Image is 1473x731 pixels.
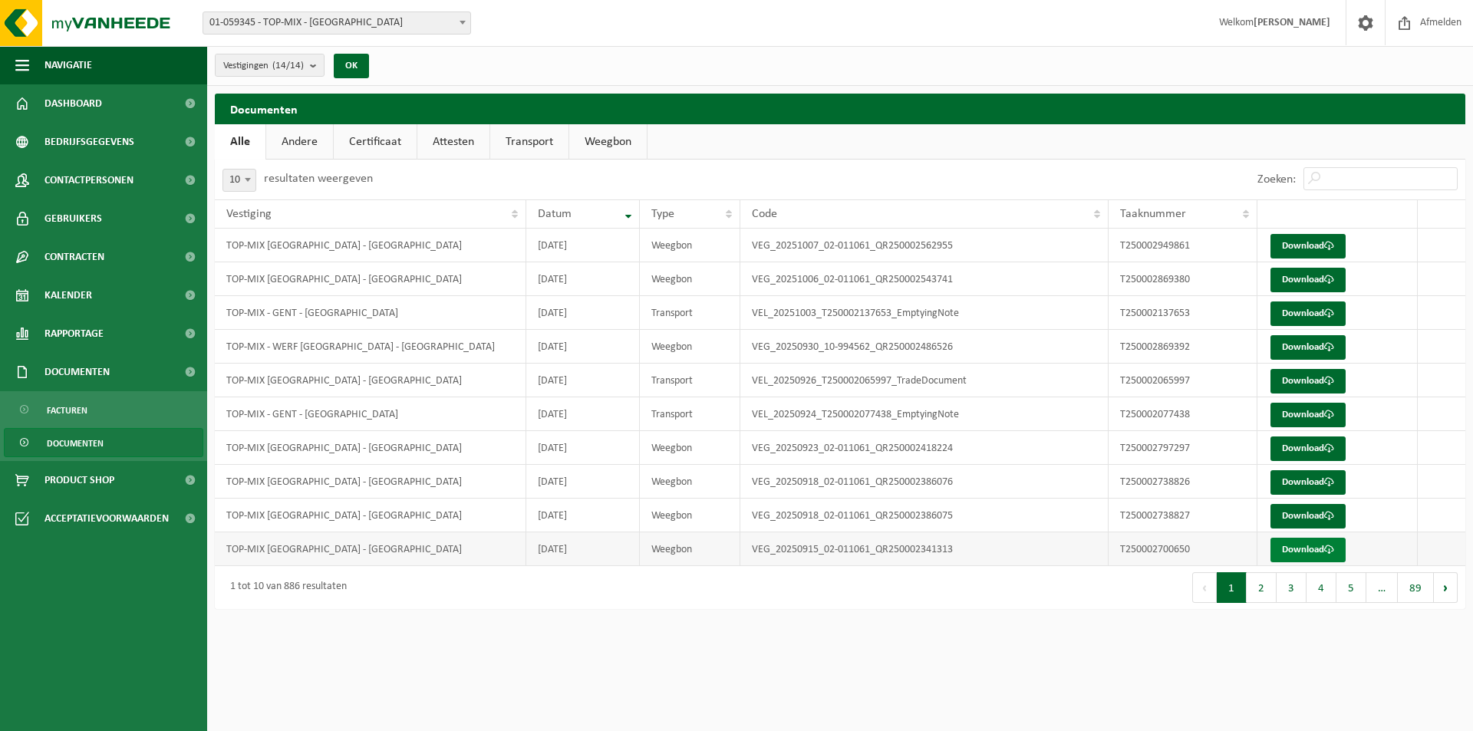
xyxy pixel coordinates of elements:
[215,54,325,77] button: Vestigingen(14/14)
[1217,572,1247,603] button: 1
[215,262,526,296] td: TOP-MIX [GEOGRAPHIC_DATA] - [GEOGRAPHIC_DATA]
[215,532,526,566] td: TOP-MIX [GEOGRAPHIC_DATA] - [GEOGRAPHIC_DATA]
[740,465,1109,499] td: VEG_20250918_02-011061_QR250002386076
[1307,572,1336,603] button: 4
[1109,431,1257,465] td: T250002797297
[526,296,640,330] td: [DATE]
[752,208,777,220] span: Code
[640,296,740,330] td: Transport
[215,330,526,364] td: TOP-MIX - WERF [GEOGRAPHIC_DATA] - [GEOGRAPHIC_DATA]
[1109,330,1257,364] td: T250002869392
[640,262,740,296] td: Weegbon
[1109,499,1257,532] td: T250002738827
[1270,234,1346,258] a: Download
[44,499,169,538] span: Acceptatievoorwaarden
[1270,301,1346,326] a: Download
[1270,369,1346,393] a: Download
[526,262,640,296] td: [DATE]
[1254,17,1330,28] strong: [PERSON_NAME]
[640,229,740,262] td: Weegbon
[215,124,265,160] a: Alle
[203,12,470,34] span: 01-059345 - TOP-MIX - Oostende
[47,429,104,458] span: Documenten
[44,123,134,161] span: Bedrijfsgegevens
[44,276,92,314] span: Kalender
[1398,572,1434,603] button: 89
[203,12,471,35] span: 01-059345 - TOP-MIX - Oostende
[1270,538,1346,562] a: Download
[740,499,1109,532] td: VEG_20250918_02-011061_QR250002386075
[640,499,740,532] td: Weegbon
[1247,572,1277,603] button: 2
[222,574,347,601] div: 1 tot 10 van 886 resultaten
[1109,262,1257,296] td: T250002869380
[44,238,104,276] span: Contracten
[1120,208,1186,220] span: Taaknummer
[215,431,526,465] td: TOP-MIX [GEOGRAPHIC_DATA] - [GEOGRAPHIC_DATA]
[1109,532,1257,566] td: T250002700650
[1109,229,1257,262] td: T250002949861
[226,208,272,220] span: Vestiging
[1434,572,1458,603] button: Next
[1109,397,1257,431] td: T250002077438
[1336,572,1366,603] button: 5
[215,296,526,330] td: TOP-MIX - GENT - [GEOGRAPHIC_DATA]
[47,396,87,425] span: Facturen
[640,431,740,465] td: Weegbon
[334,124,417,160] a: Certificaat
[44,46,92,84] span: Navigatie
[740,330,1109,364] td: VEG_20250930_10-994562_QR250002486526
[640,364,740,397] td: Transport
[526,465,640,499] td: [DATE]
[1270,403,1346,427] a: Download
[1192,572,1217,603] button: Previous
[740,431,1109,465] td: VEG_20250923_02-011061_QR250002418224
[490,124,568,160] a: Transport
[1270,335,1346,360] a: Download
[223,54,304,77] span: Vestigingen
[740,397,1109,431] td: VEL_20250924_T250002077438_EmptyingNote
[1270,504,1346,528] a: Download
[4,428,203,457] a: Documenten
[223,170,255,191] span: 10
[526,499,640,532] td: [DATE]
[1277,572,1307,603] button: 3
[215,465,526,499] td: TOP-MIX [GEOGRAPHIC_DATA] - [GEOGRAPHIC_DATA]
[215,229,526,262] td: TOP-MIX [GEOGRAPHIC_DATA] - [GEOGRAPHIC_DATA]
[1270,470,1346,495] a: Download
[526,397,640,431] td: [DATE]
[640,397,740,431] td: Transport
[215,364,526,397] td: TOP-MIX [GEOGRAPHIC_DATA] - [GEOGRAPHIC_DATA]
[215,397,526,431] td: TOP-MIX - GENT - [GEOGRAPHIC_DATA]
[215,94,1465,123] h2: Documenten
[538,208,572,220] span: Datum
[272,61,304,71] count: (14/14)
[740,262,1109,296] td: VEG_20251006_02-011061_QR250002543741
[215,499,526,532] td: TOP-MIX [GEOGRAPHIC_DATA] - [GEOGRAPHIC_DATA]
[640,330,740,364] td: Weegbon
[526,532,640,566] td: [DATE]
[44,353,110,391] span: Documenten
[44,199,102,238] span: Gebruikers
[1366,572,1398,603] span: …
[1270,436,1346,461] a: Download
[526,364,640,397] td: [DATE]
[417,124,489,160] a: Attesten
[740,532,1109,566] td: VEG_20250915_02-011061_QR250002341313
[44,461,114,499] span: Product Shop
[526,431,640,465] td: [DATE]
[569,124,647,160] a: Weegbon
[1109,465,1257,499] td: T250002738826
[526,330,640,364] td: [DATE]
[334,54,369,78] button: OK
[1257,173,1296,186] label: Zoeken:
[44,84,102,123] span: Dashboard
[4,395,203,424] a: Facturen
[266,124,333,160] a: Andere
[222,169,256,192] span: 10
[740,364,1109,397] td: VEL_20250926_T250002065997_TradeDocument
[44,314,104,353] span: Rapportage
[640,532,740,566] td: Weegbon
[1109,296,1257,330] td: T250002137653
[526,229,640,262] td: [DATE]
